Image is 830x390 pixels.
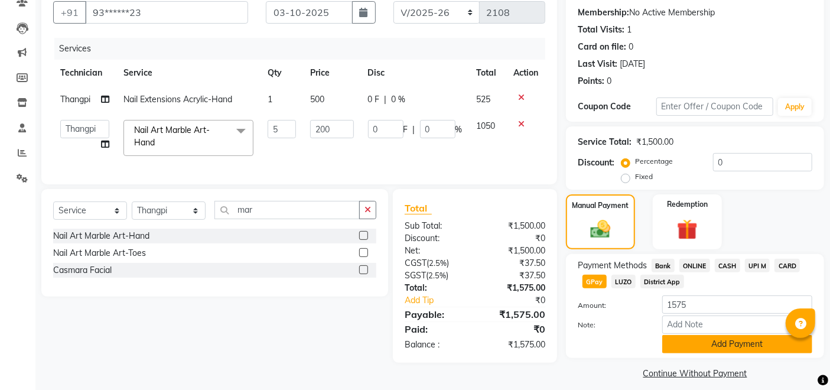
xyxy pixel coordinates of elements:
th: Qty [261,60,304,86]
span: % [455,123,463,136]
div: Balance : [396,339,475,351]
div: Service Total: [578,136,632,148]
input: Enter Offer / Coupon Code [656,97,773,116]
div: No Active Membership [578,6,812,19]
div: Membership: [578,6,629,19]
div: Discount: [396,232,475,245]
img: _cash.svg [584,218,616,241]
span: Nail Art Marble Art-Hand [134,125,210,148]
th: Action [506,60,545,86]
div: ₹37.50 [475,257,554,269]
label: Manual Payment [572,200,629,211]
label: Note: [569,320,653,330]
span: 525 [477,94,491,105]
input: Search or Scan [214,201,360,219]
div: Casmara Facial [53,264,112,277]
span: | [413,123,415,136]
div: Payable: [396,307,475,321]
div: ₹1,500.00 [475,220,554,232]
div: ₹1,575.00 [475,307,554,321]
th: Disc [361,60,470,86]
div: ₹1,500.00 [636,136,673,148]
div: 0 [629,41,633,53]
span: Nail Extensions Acrylic-Hand [123,94,232,105]
label: Percentage [635,156,673,167]
div: ₹1,575.00 [475,339,554,351]
div: 1 [627,24,632,36]
span: | [385,93,387,106]
span: Payment Methods [578,259,647,272]
div: ₹1,500.00 [475,245,554,257]
span: District App [640,275,684,288]
span: 2.5% [428,271,446,280]
div: Net: [396,245,475,257]
div: ₹0 [489,294,555,307]
span: Thangpi [60,94,90,105]
th: Total [470,60,507,86]
div: Coupon Code [578,100,656,113]
label: Amount: [569,300,653,311]
div: Card on file: [578,41,626,53]
div: Discount: [578,157,614,169]
span: UPI M [745,259,770,272]
img: _gift.svg [670,217,704,243]
div: ₹0 [475,322,554,336]
span: CASH [715,259,740,272]
span: 0 % [392,93,406,106]
input: Search by Name/Mobile/Email/Code [85,1,248,24]
label: Redemption [667,199,708,210]
input: Amount [662,295,812,314]
span: SGST [405,270,426,281]
div: Sub Total: [396,220,475,232]
span: Total [405,202,432,214]
th: Technician [53,60,116,86]
input: Add Note [662,316,812,334]
span: ONLINE [679,259,710,272]
div: Paid: [396,322,475,336]
button: Add Payment [662,335,812,353]
div: ( ) [396,269,475,282]
div: ₹1,575.00 [475,282,554,294]
span: Bank [652,259,675,272]
div: 0 [607,75,611,87]
div: [DATE] [620,58,645,70]
span: 1 [268,94,272,105]
div: Nail Art Marble Art-Toes [53,247,146,259]
div: Total Visits: [578,24,624,36]
span: 500 [310,94,324,105]
a: Continue Without Payment [568,368,822,380]
span: 2.5% [429,258,447,268]
button: +91 [53,1,86,24]
span: 1050 [477,121,496,131]
div: Total: [396,282,475,294]
th: Price [303,60,360,86]
div: ( ) [396,257,475,269]
div: Nail Art Marble Art-Hand [53,230,149,242]
div: Services [54,38,554,60]
span: 0 F [368,93,380,106]
span: CGST [405,258,427,268]
a: Add Tip [396,294,488,307]
span: LUZO [611,275,636,288]
div: ₹37.50 [475,269,554,282]
label: Fixed [635,171,653,182]
a: x [155,137,160,148]
span: CARD [774,259,800,272]
span: GPay [582,275,607,288]
div: Points: [578,75,604,87]
div: Last Visit: [578,58,617,70]
span: F [403,123,408,136]
div: ₹0 [475,232,554,245]
th: Service [116,60,261,86]
button: Apply [778,98,812,116]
